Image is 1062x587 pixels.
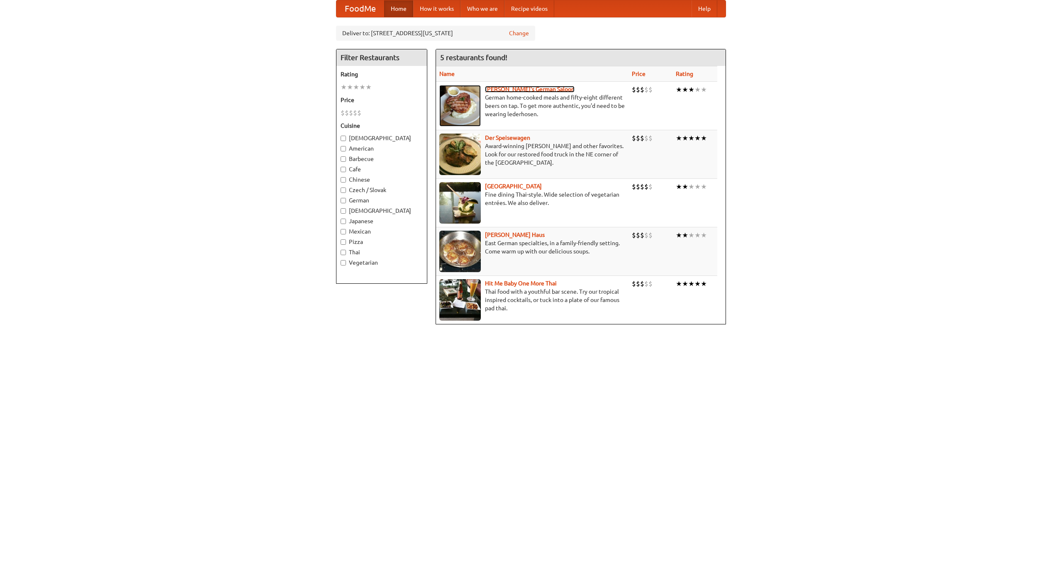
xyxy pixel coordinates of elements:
li: ★ [341,83,347,92]
label: Czech / Slovak [341,186,423,194]
li: $ [632,134,636,143]
a: Rating [676,71,693,77]
li: $ [644,134,648,143]
li: ★ [701,134,707,143]
li: $ [648,182,653,191]
li: $ [644,279,648,288]
input: Vegetarian [341,260,346,265]
li: ★ [682,85,688,94]
li: ★ [676,279,682,288]
li: $ [632,279,636,288]
a: Der Speisewagen [485,134,530,141]
li: ★ [701,85,707,94]
a: Help [692,0,717,17]
p: Fine dining Thai-style. Wide selection of vegetarian entrées. We also deliver. [439,190,625,207]
p: German home-cooked meals and fifty-eight different beers on tap. To get more authentic, you'd nee... [439,93,625,118]
li: ★ [694,85,701,94]
input: Cafe [341,167,346,172]
li: $ [640,182,644,191]
li: $ [632,85,636,94]
img: esthers.jpg [439,85,481,127]
li: $ [644,85,648,94]
li: ★ [682,182,688,191]
label: Chinese [341,175,423,184]
li: ★ [694,279,701,288]
input: Japanese [341,219,346,224]
input: Thai [341,250,346,255]
li: $ [640,134,644,143]
li: $ [345,108,349,117]
label: [DEMOGRAPHIC_DATA] [341,134,423,142]
div: Deliver to: [STREET_ADDRESS][US_STATE] [336,26,535,41]
li: ★ [688,85,694,94]
li: ★ [359,83,365,92]
a: [GEOGRAPHIC_DATA] [485,183,542,190]
label: Japanese [341,217,423,225]
a: Change [509,29,529,37]
a: Hit Me Baby One More Thai [485,280,557,287]
li: ★ [701,279,707,288]
li: ★ [688,134,694,143]
a: Price [632,71,645,77]
li: ★ [676,85,682,94]
a: [PERSON_NAME] Haus [485,231,545,238]
img: babythai.jpg [439,279,481,321]
li: ★ [676,182,682,191]
li: ★ [365,83,372,92]
img: speisewagen.jpg [439,134,481,175]
li: $ [636,279,640,288]
input: Chinese [341,177,346,183]
h5: Cuisine [341,122,423,130]
a: Recipe videos [504,0,554,17]
label: Vegetarian [341,258,423,267]
input: German [341,198,346,203]
img: satay.jpg [439,182,481,224]
label: Pizza [341,238,423,246]
label: Barbecue [341,155,423,163]
input: Barbecue [341,156,346,162]
label: German [341,196,423,205]
li: ★ [676,134,682,143]
p: Thai food with a youthful bar scene. Try our tropical inspired cocktails, or tuck into a plate of... [439,287,625,312]
li: ★ [701,182,707,191]
li: $ [648,231,653,240]
li: ★ [694,134,701,143]
img: kohlhaus.jpg [439,231,481,272]
li: $ [648,279,653,288]
label: Thai [341,248,423,256]
li: ★ [694,182,701,191]
li: $ [644,231,648,240]
li: $ [349,108,353,117]
li: ★ [682,279,688,288]
a: Home [384,0,413,17]
li: $ [341,108,345,117]
a: FoodMe [336,0,384,17]
li: ★ [347,83,353,92]
li: $ [640,231,644,240]
li: $ [636,85,640,94]
label: Mexican [341,227,423,236]
li: $ [648,85,653,94]
a: [PERSON_NAME]'s German Saloon [485,86,575,93]
a: How it works [413,0,460,17]
li: $ [353,108,357,117]
li: ★ [682,231,688,240]
p: Award-winning [PERSON_NAME] and other favorites. Look for our restored food truck in the NE corne... [439,142,625,167]
label: American [341,144,423,153]
li: ★ [701,231,707,240]
li: ★ [353,83,359,92]
input: [DEMOGRAPHIC_DATA] [341,208,346,214]
li: ★ [688,182,694,191]
input: Pizza [341,239,346,245]
li: $ [636,231,640,240]
input: American [341,146,346,151]
li: $ [644,182,648,191]
a: Name [439,71,455,77]
h4: Filter Restaurants [336,49,427,66]
li: $ [640,279,644,288]
li: $ [632,231,636,240]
